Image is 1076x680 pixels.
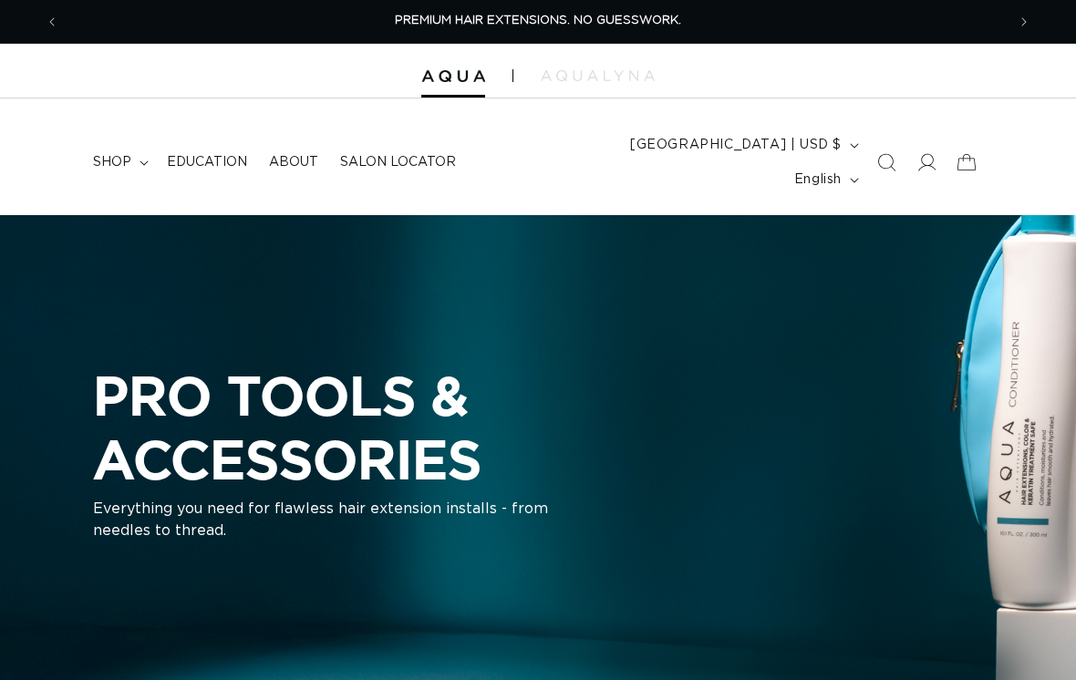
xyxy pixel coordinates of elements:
span: Salon Locator [340,154,456,170]
summary: shop [82,143,156,181]
button: Previous announcement [32,5,72,39]
button: [GEOGRAPHIC_DATA] | USD $ [619,128,866,162]
button: English [783,162,866,197]
a: About [258,143,329,181]
img: aqualyna.com [541,70,655,81]
a: Education [156,143,258,181]
span: shop [93,154,131,170]
span: PREMIUM HAIR EXTENSIONS. NO GUESSWORK. [395,15,681,26]
img: Aqua Hair Extensions [421,70,485,83]
a: Salon Locator [329,143,467,181]
h2: PRO TOOLS & ACCESSORIES [93,364,786,490]
summary: Search [866,142,906,182]
button: Next announcement [1004,5,1044,39]
span: [GEOGRAPHIC_DATA] | USD $ [630,136,842,155]
span: About [269,154,318,170]
span: Education [167,154,247,170]
p: Everything you need for flawless hair extension installs - from needles to thread. [93,498,549,541]
span: English [794,170,842,190]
